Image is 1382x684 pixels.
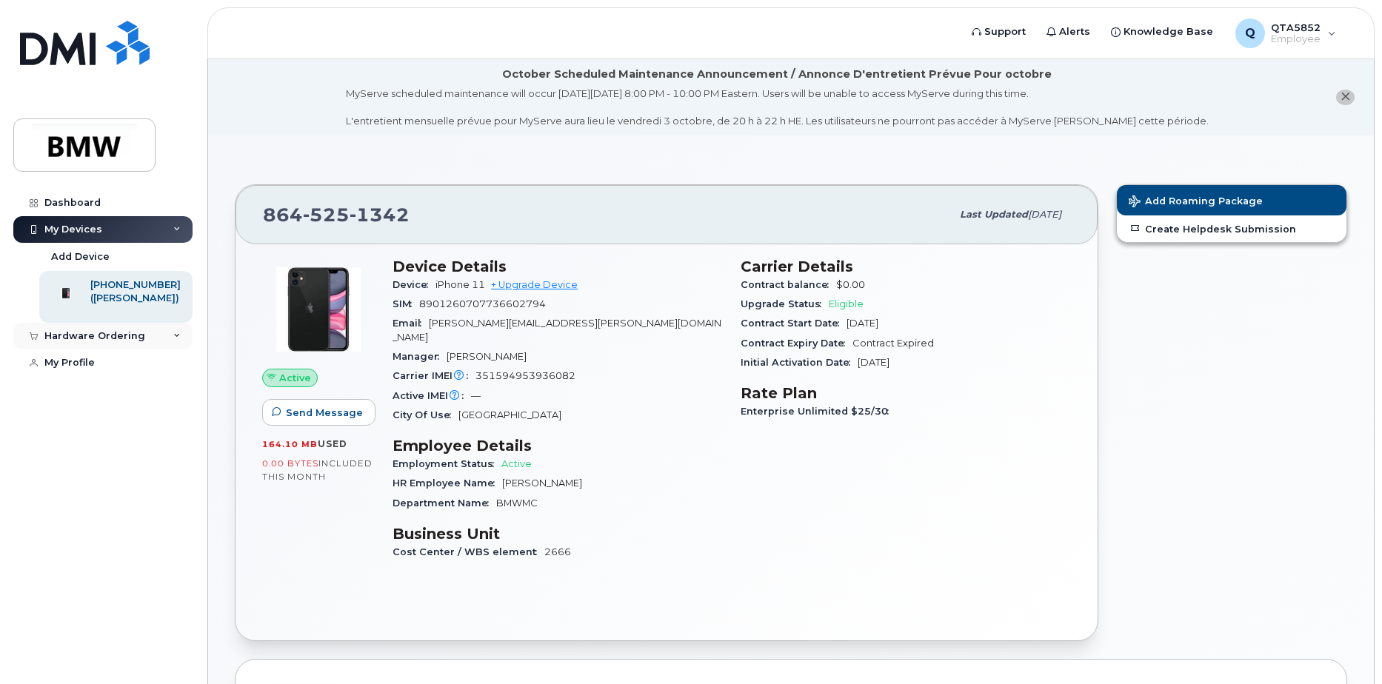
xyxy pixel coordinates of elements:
span: iPhone 11 [435,279,485,290]
span: Eligible [829,298,864,309]
span: Carrier IMEI [393,370,475,381]
h3: Device Details [393,258,723,275]
span: Email [393,318,429,329]
button: Add Roaming Package [1117,185,1346,215]
span: included this month [262,457,373,482]
span: Device [393,279,435,290]
span: Contract balance [741,279,836,290]
img: iPhone_11.jpg [274,265,363,354]
span: City Of Use [393,409,458,420]
span: HR Employee Name [393,477,502,489]
button: Send Message [262,399,375,426]
a: + Upgrade Device [491,279,578,290]
span: [PERSON_NAME] [447,351,527,362]
span: Contract Expired [852,338,934,349]
span: [PERSON_NAME] [502,477,582,489]
span: Active [501,458,532,469]
button: close notification [1336,90,1355,105]
div: October Scheduled Maintenance Announcement / Annonce D'entretient Prévue Pour octobre [502,67,1052,82]
span: Employment Status [393,458,501,469]
h3: Rate Plan [741,384,1071,402]
span: [DATE] [858,357,889,368]
span: — [471,390,481,401]
h3: Employee Details [393,437,723,455]
span: SIM [393,298,419,309]
span: 1342 [350,204,410,226]
span: Manager [393,351,447,362]
span: used [318,438,347,449]
span: 2666 [544,546,571,557]
h3: Business Unit [393,525,723,543]
span: [GEOGRAPHIC_DATA] [458,409,561,420]
div: MyServe scheduled maintenance will occur [DATE][DATE] 8:00 PM - 10:00 PM Eastern. Users will be u... [346,87,1209,128]
span: Upgrade Status [741,298,829,309]
span: Last updated [960,209,1028,220]
span: Cost Center / WBS element [393,546,544,557]
span: Enterprise Unlimited $25/30 [741,406,896,417]
a: Create Helpdesk Submission [1117,215,1346,242]
span: 0.00 Bytes [262,458,318,469]
span: Send Message [286,406,363,420]
span: Active IMEI [393,390,471,401]
span: BMWMC [496,497,538,509]
span: [PERSON_NAME][EMAIL_ADDRESS][PERSON_NAME][DOMAIN_NAME] [393,318,721,342]
span: 525 [303,204,350,226]
span: Initial Activation Date [741,357,858,368]
span: Add Roaming Package [1129,195,1263,209]
span: [DATE] [1028,209,1061,220]
span: 164.10 MB [262,439,318,449]
span: [DATE] [847,318,878,329]
span: $0.00 [836,279,865,290]
h3: Carrier Details [741,258,1071,275]
span: 351594953936082 [475,370,575,381]
span: 8901260707736602794 [419,298,546,309]
span: Active [279,371,311,385]
span: Contract Expiry Date [741,338,852,349]
iframe: Messenger Launcher [1318,620,1371,673]
span: Department Name [393,497,496,509]
span: 864 [263,204,410,226]
span: Contract Start Date [741,318,847,329]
